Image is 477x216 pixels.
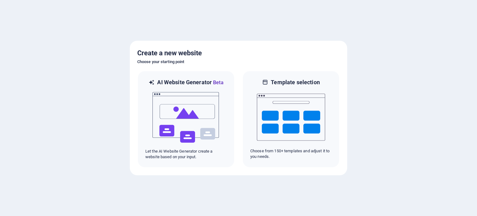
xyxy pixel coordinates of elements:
p: Choose from 150+ templates and adjust it to you needs. [250,148,332,159]
h6: AI Website Generator [157,79,223,86]
div: Template selectionChoose from 150+ templates and adjust it to you needs. [242,71,340,168]
h5: Create a new website [137,48,340,58]
span: Beta [212,80,224,85]
div: AI Website GeneratorBetaaiLet the AI Website Generator create a website based on your input. [137,71,235,168]
h6: Choose your starting point [137,58,340,66]
img: ai [152,86,220,149]
h6: Template selection [271,79,320,86]
p: Let the AI Website Generator create a website based on your input. [145,149,227,160]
